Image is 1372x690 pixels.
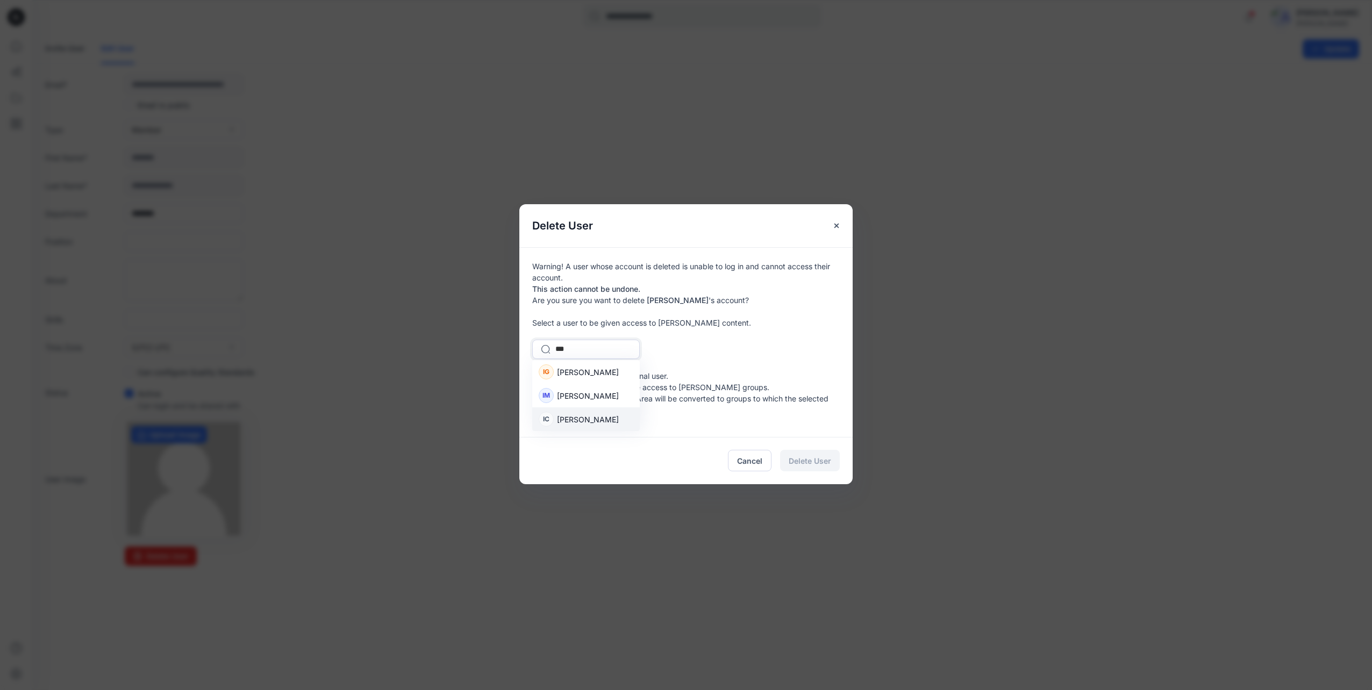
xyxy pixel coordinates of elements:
b: This action cannot be undone. [532,284,640,293]
li: The selected user will have access to [PERSON_NAME] groups. [545,382,840,393]
h5: Delete User [519,204,606,247]
button: Cancel [728,450,771,471]
span: [PERSON_NAME] [557,390,619,401]
div: IM [539,388,554,403]
button: Close [827,216,846,235]
div: IC [539,412,554,427]
div: IG [539,364,554,379]
span: [PERSON_NAME] [557,366,619,378]
b: [PERSON_NAME] [647,296,709,305]
li: [PERSON_NAME] Private Area will be converted to groups to which the selected user will have access. [545,393,840,415]
span: [PERSON_NAME] [557,414,619,425]
li: You cannot select an external user. [545,370,840,382]
span: Cancel [737,455,762,466]
div: Warning! A user whose account is deleted is unable to log in and cannot access their account. Are... [519,247,853,437]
